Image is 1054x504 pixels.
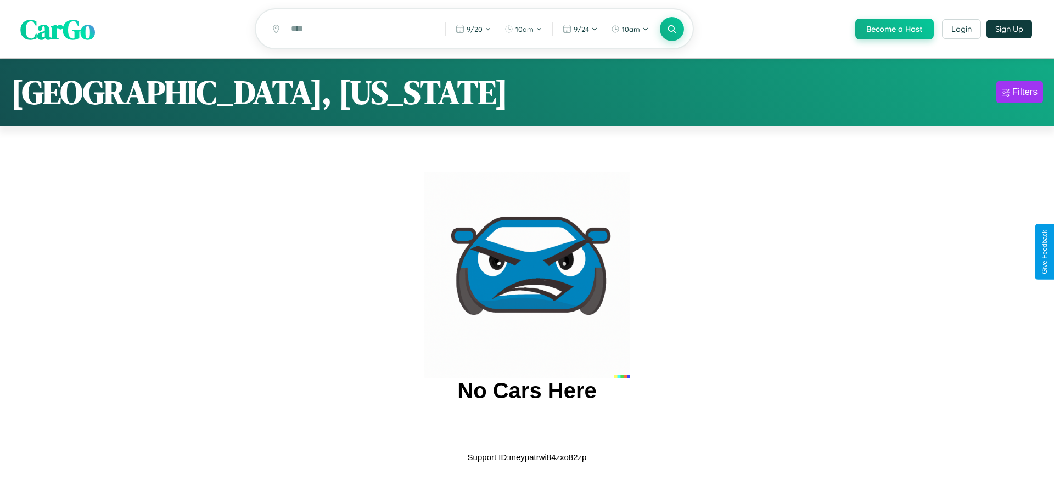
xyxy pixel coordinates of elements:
h2: No Cars Here [457,378,596,403]
button: Login [942,19,981,39]
span: 9 / 20 [467,25,483,33]
button: Sign Up [986,20,1032,38]
span: 10am [622,25,640,33]
span: 10am [515,25,534,33]
span: CarGo [20,10,95,48]
span: 9 / 24 [574,25,589,33]
button: 9/20 [450,20,497,38]
img: car [424,172,630,378]
div: Filters [1012,87,1038,98]
h1: [GEOGRAPHIC_DATA], [US_STATE] [11,70,508,115]
p: Support ID: meypatrwi84zxo82zp [468,450,587,465]
button: Filters [996,81,1043,103]
button: Become a Host [855,19,934,39]
div: Give Feedback [1041,230,1049,274]
button: 10am [606,20,654,38]
button: 9/24 [557,20,603,38]
button: 10am [499,20,548,38]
